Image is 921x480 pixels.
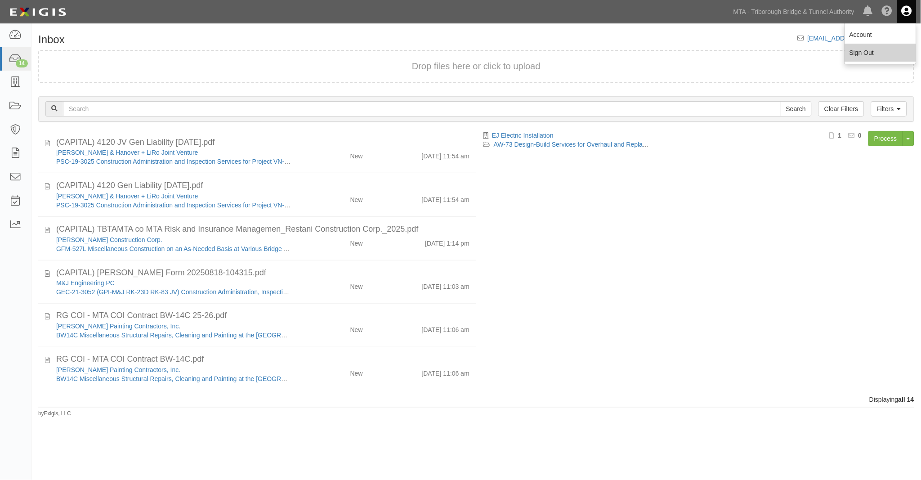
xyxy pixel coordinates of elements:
[7,4,69,20] img: Logo
[56,201,292,210] div: PSC-19-3025 Construction Administration and Inspection Services for Project VN-84A. Reconstructio...
[16,59,28,67] div: 14
[56,288,577,296] a: GEC-21-3052 (GPI-M&J RK-23D RK-83 JV) Construction Administration, Inspection, and Design Oversig...
[56,331,292,340] div: BW14C Miscellaneous Structural Repairs, Cleaning and Painting at the Bronx-Whitestone Bridge (000...
[422,278,469,291] div: [DATE] 11:03 am
[56,375,292,384] div: BW14C Miscellaneous Structural Repairs, Cleaning and Painting at the Bronx-Whitestone Bridge (000...
[422,148,469,161] div: [DATE] 11:54 am
[56,322,292,331] div: Ahern Painting Contractors, Inc.
[56,376,362,383] a: BW14C Miscellaneous Structural Repairs, Cleaning and Painting at the [GEOGRAPHIC_DATA] (0000011231)
[56,192,292,201] div: Hardesty & Hanover + LiRo Joint Venture
[899,396,914,403] b: all 14
[56,279,115,287] a: M&J Engineering PC
[868,131,903,146] a: Process
[56,235,292,244] div: Restani Construction Corp.
[808,35,914,42] a: [EMAIL_ADDRESS][DOMAIN_NAME]
[56,137,469,148] div: (CAPITAL) 4120 JV Gen Liability 8-1-26.pdf
[871,101,907,117] a: Filters
[56,278,292,287] div: M&J Engineering PC
[56,332,362,339] a: BW14C Miscellaneous Structural Repairs, Cleaning and Painting at the [GEOGRAPHIC_DATA] (0000011231)
[350,366,363,378] div: New
[56,310,469,322] div: RG COI - MTA COI Contract BW-14C 25-26.pdf
[38,410,71,417] small: by
[422,322,469,335] div: [DATE] 11:06 am
[838,132,842,139] b: 1
[858,132,862,139] b: 0
[38,34,65,45] h1: Inbox
[845,26,916,44] a: Account
[882,6,893,17] i: Help Center - Complianz
[56,245,384,252] a: GFM-527L Miscellaneous Construction on an As-Needed Basis at Various Bridge and Tunnel Facilities...
[350,322,363,335] div: New
[350,148,363,161] div: New
[350,192,363,204] div: New
[56,236,162,243] a: [PERSON_NAME] Construction Corp.
[56,202,577,209] a: PSC-19-3025 Construction Administration and Inspection Services for Project VN-84A. Reconstructio...
[56,366,292,375] div: Ahern Painting Contractors, Inc.
[56,323,180,330] a: [PERSON_NAME] Painting Contractors, Inc.
[56,267,469,279] div: (CAPITAL) ACORD Form 20250818-104315.pdf
[818,101,864,117] a: Clear Filters
[350,278,363,291] div: New
[412,61,541,71] span: Drop files here or click to upload
[422,192,469,204] div: [DATE] 11:54 am
[425,235,469,248] div: [DATE] 1:14 pm
[780,101,812,117] input: Search
[63,101,781,117] input: Search
[492,132,554,139] a: EJ Electric Installation
[56,224,469,235] div: (CAPITAL) TBTAMTA co MTA Risk and Insurance Managemen_Restani Construction Corp._2025.pdf
[56,180,469,192] div: (CAPITAL) 4120 Gen Liability 8-1-26.pdf
[56,148,292,157] div: Hardesty & Hanover + LiRo Joint Venture
[56,149,198,156] a: [PERSON_NAME] & Hanover + LiRo Joint Venture
[56,158,577,165] a: PSC-19-3025 Construction Administration and Inspection Services for Project VN-84A. Reconstructio...
[56,157,292,166] div: PSC-19-3025 Construction Administration and Inspection Services for Project VN-84A. Reconstructio...
[44,410,71,417] a: Exigis, LLC
[422,366,469,378] div: [DATE] 11:06 am
[729,3,859,21] a: MTA - Triborough Bridge & Tunnel Authority
[56,193,198,200] a: [PERSON_NAME] & Hanover + LiRo Joint Venture
[56,367,180,374] a: [PERSON_NAME] Painting Contractors, Inc.
[56,287,292,296] div: GEC-21-3052 (GPI-M&J RK-23D RK-83 JV) Construction Administration, Inspection, and Design Oversig...
[845,44,916,62] a: Sign Out
[56,354,469,366] div: RG COI - MTA COI Contract BW-14C.pdf
[56,244,292,253] div: GFM-527L Miscellaneous Construction on an As-Needed Basis at Various Bridge and Tunnel Facilities...
[350,235,363,248] div: New
[31,395,921,404] div: Displaying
